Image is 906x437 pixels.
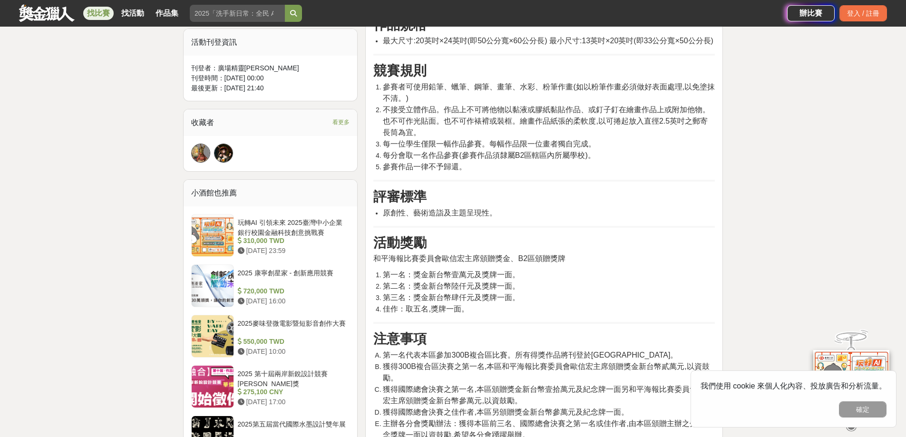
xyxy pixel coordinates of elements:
a: 找比賽 [83,7,114,20]
a: 辦比賽 [787,5,835,21]
span: 不接受立體作品。作品上不可將他物以黏液或膠紙黏貼作品、或釘子釘在繪畫作品上或附加他物。也不可作光貼面。也不可作裱褙或裝框。繪畫作品紙張的柔軟度,以可捲起放入直徑2.5英吋之郵寄長筒為宜。 [383,106,710,136]
span: 看更多 [332,117,350,127]
div: 720,000 TWD [238,286,346,296]
div: 550,000 TWD [238,337,346,347]
span: 第一名代表本區參加300B複合區比賽。所有得獎作品將刊登於[GEOGRAPHIC_DATA]。 [383,351,678,359]
span: 獲得300B複合區決賽之第一名,本區和平海報比賽委員會歐信宏主席頒贈獎金新台幣貳萬元,以資鼓勵。 [383,362,709,382]
strong: 評審標準 [373,189,427,204]
span: 最大尺寸:20英吋×24英吋(即50公分寬×60公分長) 最小尺寸:13英吋×20英吋(即33公分寬×50公分長) [383,37,713,45]
button: 確定 [839,401,887,418]
div: 玩轉AI 引領未來 2025臺灣中小企業銀行校園金融科技創意挑戰賽 [238,218,346,236]
strong: 活動獎勵 [373,235,427,250]
span: 佳作：取五名,獎牌一面。 [383,305,468,313]
a: 2025 康寧創星家 - 創新應用競賽 720,000 TWD [DATE] 16:00 [191,264,350,307]
div: 275,100 CNY [238,387,346,397]
a: 找活動 [117,7,148,20]
img: Avatar [192,144,210,162]
div: [DATE] 23:59 [238,246,346,256]
span: 每分會取一名作品參賽(參賽作品須隸屬B2區轄區內所屬學校)。 [383,151,595,159]
div: 最後更新： [DATE] 21:40 [191,83,350,93]
span: 每一位學生僅限一幅作品參賽。每幅作品限一位畫者獨自完成。 [383,140,596,148]
span: 參賽作品一律不予歸還。 [383,163,467,171]
span: 參賽者可使用鉛筆、蠟筆、鋼筆、畫筆、水彩、粉筆作畫(如以粉筆作畫必須做好表面處理,以免塗抹不清。) [383,83,715,102]
a: 作品集 [152,7,182,20]
a: 2025麥味登微電影暨短影音創作大賽 550,000 TWD [DATE] 10:00 [191,315,350,358]
div: 活動刊登資訊 [184,29,358,56]
strong: 注意事項 [373,331,427,346]
div: [DATE] 10:00 [238,347,346,357]
div: 2025麥味登微電影暨短影音創作大賽 [238,319,346,337]
span: 和平海報比賽委員會歐信宏主席頒贈獎金、B2區頒贈獎牌 [373,254,565,262]
a: Avatar [214,144,233,163]
span: 原創性、藝術造詣及主題呈現性。 [383,209,497,217]
span: 我們使用 cookie 來個人化內容、投放廣告和分析流量。 [701,382,887,390]
div: 登入 / 註冊 [839,5,887,21]
span: 第二名：獎金新台幣陸仟元及獎牌一面。 [383,282,520,290]
div: 310,000 TWD [238,236,346,246]
span: 第三名：獎金新台幣肆仟元及獎牌一面。 [383,293,520,301]
strong: 作品規格 [373,18,427,32]
input: 2025「洗手新日常：全民 ALL IN」洗手歌全台徵選 [190,5,285,22]
a: Avatar [191,144,210,163]
a: 玩轉AI 引領未來 2025臺灣中小企業銀行校園金融科技創意挑戰賽 310,000 TWD [DATE] 23:59 [191,214,350,257]
span: 收藏者 [191,118,214,126]
div: 2025 康寧創星家 - 創新應用競賽 [238,268,346,286]
div: [DATE] 17:00 [238,397,346,407]
img: Avatar [214,144,233,162]
img: d2146d9a-e6f6-4337-9592-8cefde37ba6b.png [813,350,889,413]
strong: 競賽規則 [373,63,427,78]
span: 第一名：獎金新台幣壹萬元及獎牌一面。 [383,271,520,279]
div: 刊登時間： [DATE] 00:00 [191,73,350,83]
div: 小酒館也推薦 [184,180,358,206]
span: 獲得國際總會決賽之佳作者,本區另頒贈獎金新台幣參萬元及紀念牌一面。 [383,408,628,416]
div: 刊登者： 廣場精靈[PERSON_NAME] [191,63,350,73]
a: 2025 第十屆兩岸新銳設計競賽 [PERSON_NAME]獎 275,100 CNY [DATE] 17:00 [191,365,350,408]
div: 2025 第十屆兩岸新銳設計競賽 [PERSON_NAME]獎 [238,369,346,387]
div: [DATE] 16:00 [238,296,346,306]
span: 獲得國際總會決賽之第一名,本區頒贈獎金新台幣壹拾萬元及紀念牌一面另和平海報比賽委員會歐信宏主席頒贈獎金新台幣參萬元,以資鼓勵。 [383,385,712,405]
